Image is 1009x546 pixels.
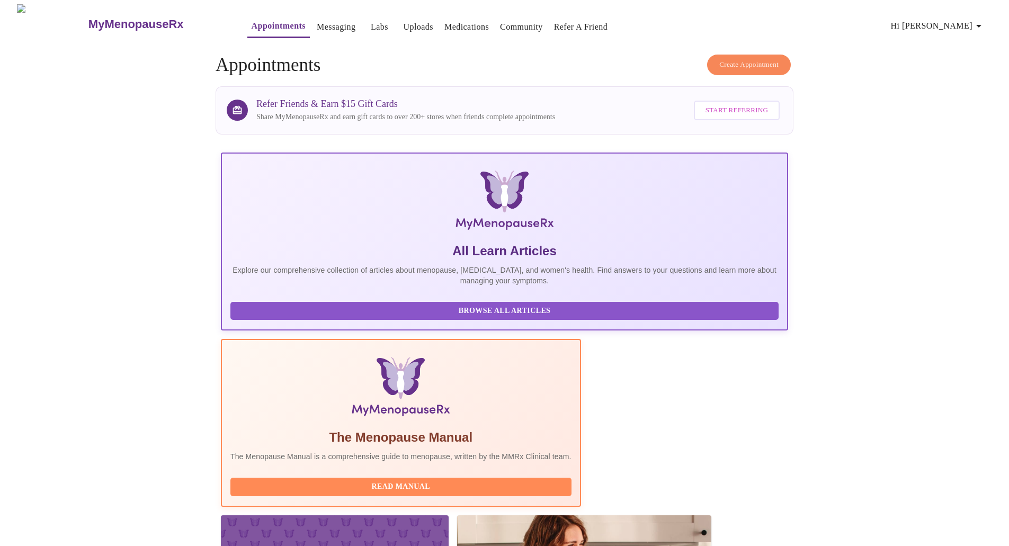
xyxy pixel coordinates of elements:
img: MyMenopauseRx Logo [316,171,693,234]
p: The Menopause Manual is a comprehensive guide to menopause, written by the MMRx Clinical team. [230,451,572,462]
span: Create Appointment [719,59,779,71]
button: Appointments [247,15,310,38]
button: Read Manual [230,478,572,496]
a: Community [500,20,543,34]
a: Refer a Friend [554,20,608,34]
h3: Refer Friends & Earn $15 Gift Cards [256,99,555,110]
img: MyMenopauseRx Logo [17,4,87,44]
h5: All Learn Articles [230,243,779,259]
button: Create Appointment [707,55,791,75]
span: Start Referring [706,104,768,117]
p: Share MyMenopauseRx and earn gift cards to over 200+ stores when friends complete appointments [256,112,555,122]
button: Medications [440,16,493,38]
button: Labs [362,16,396,38]
button: Community [496,16,547,38]
a: MyMenopauseRx [87,6,226,43]
a: Medications [444,20,489,34]
a: Uploads [403,20,433,34]
h4: Appointments [216,55,793,76]
a: Labs [371,20,388,34]
span: Browse All Articles [241,305,768,318]
h5: The Menopause Manual [230,429,572,446]
img: Menopause Manual [284,357,517,420]
a: Read Manual [230,481,574,490]
h3: MyMenopauseRx [88,17,184,31]
button: Messaging [312,16,360,38]
button: Start Referring [694,101,780,120]
button: Hi [PERSON_NAME] [887,15,989,37]
a: Appointments [252,19,306,33]
a: Browse All Articles [230,306,781,315]
a: Start Referring [691,95,782,126]
a: Messaging [317,20,355,34]
button: Browse All Articles [230,302,779,320]
button: Uploads [399,16,437,38]
button: Refer a Friend [550,16,612,38]
p: Explore our comprehensive collection of articles about menopause, [MEDICAL_DATA], and women's hea... [230,265,779,286]
span: Hi [PERSON_NAME] [891,19,985,33]
span: Read Manual [241,480,561,494]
